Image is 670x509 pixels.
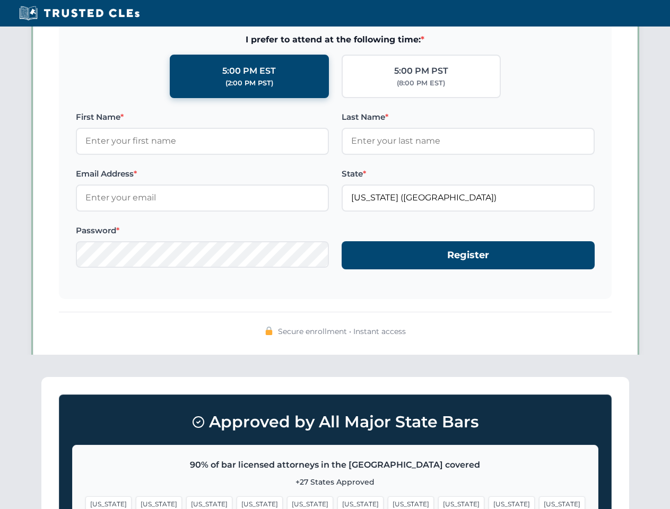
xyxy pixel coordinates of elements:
[278,326,406,337] span: Secure enrollment • Instant access
[342,185,595,211] input: Florida (FL)
[397,78,445,89] div: (8:00 PM EST)
[16,5,143,21] img: Trusted CLEs
[76,224,329,237] label: Password
[394,64,448,78] div: 5:00 PM PST
[76,128,329,154] input: Enter your first name
[342,241,595,269] button: Register
[72,408,598,436] h3: Approved by All Major State Bars
[76,185,329,211] input: Enter your email
[76,168,329,180] label: Email Address
[76,33,595,47] span: I prefer to attend at the following time:
[342,128,595,154] input: Enter your last name
[342,168,595,180] label: State
[85,476,585,488] p: +27 States Approved
[265,327,273,335] img: 🔒
[225,78,273,89] div: (2:00 PM PST)
[342,111,595,124] label: Last Name
[76,111,329,124] label: First Name
[222,64,276,78] div: 5:00 PM EST
[85,458,585,472] p: 90% of bar licensed attorneys in the [GEOGRAPHIC_DATA] covered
